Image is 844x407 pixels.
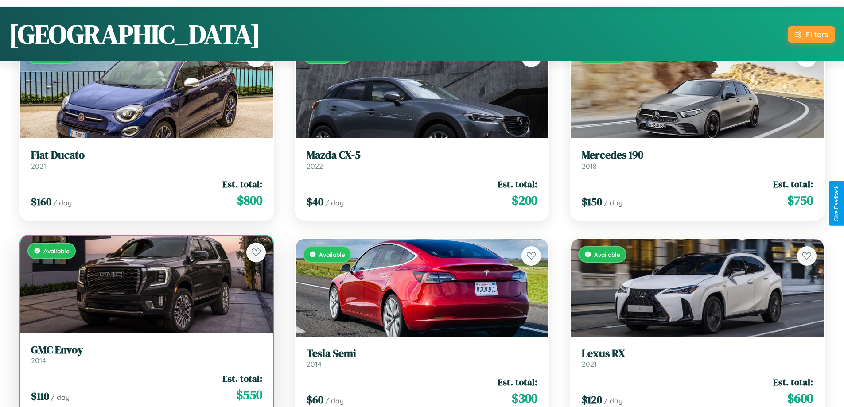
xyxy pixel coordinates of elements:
[307,194,323,209] span: $ 40
[31,344,262,365] a: GMC Envoy2014
[582,149,813,171] a: Mercedes 1902018
[307,347,538,369] a: Tesla Semi2014
[51,393,70,402] span: / day
[512,191,537,209] span: $ 200
[319,251,345,258] span: Available
[222,178,262,190] span: Est. total:
[31,149,262,162] h3: Fiat Ducato
[53,198,72,207] span: / day
[43,247,70,255] span: Available
[31,194,51,209] span: $ 160
[9,16,261,52] h1: [GEOGRAPHIC_DATA]
[325,198,344,207] span: / day
[307,392,323,407] span: $ 60
[307,360,322,368] span: 2014
[307,347,538,360] h3: Tesla Semi
[806,30,828,39] div: Filters
[222,372,262,385] span: Est. total:
[237,191,262,209] span: $ 800
[512,389,537,407] span: $ 300
[582,347,813,360] h3: Lexus RX
[604,396,622,405] span: / day
[833,186,840,221] div: Give Feedback
[31,344,262,357] h3: GMC Envoy
[31,162,46,171] span: 2021
[773,376,813,388] span: Est. total:
[582,360,597,368] span: 2021
[31,356,46,365] span: 2014
[307,149,538,162] h3: Mazda CX-5
[788,26,835,43] button: Filters
[31,389,49,403] span: $ 110
[307,149,538,171] a: Mazda CX-52022
[787,389,813,407] span: $ 600
[582,162,597,171] span: 2018
[31,149,262,171] a: Fiat Ducato2021
[325,396,344,405] span: / day
[307,162,323,171] span: 2022
[236,386,262,403] span: $ 550
[594,251,620,258] span: Available
[787,191,813,209] span: $ 750
[582,347,813,369] a: Lexus RX2021
[604,198,622,207] span: / day
[582,194,602,209] span: $ 150
[498,376,537,388] span: Est. total:
[498,178,537,190] span: Est. total:
[773,178,813,190] span: Est. total:
[582,392,602,407] span: $ 120
[582,149,813,162] h3: Mercedes 190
